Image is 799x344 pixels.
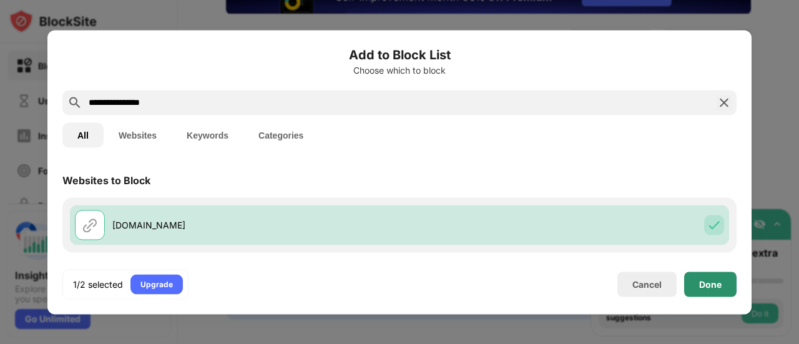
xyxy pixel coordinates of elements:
div: Cancel [632,279,662,290]
button: Websites [104,122,172,147]
button: All [62,122,104,147]
img: search-close [717,95,732,110]
button: Keywords [172,122,243,147]
img: search.svg [67,95,82,110]
div: 1/2 selected [73,278,123,290]
h6: Add to Block List [62,45,737,64]
img: url.svg [82,217,97,232]
div: Websites to Block [62,174,150,186]
div: Choose which to block [62,65,737,75]
div: [DOMAIN_NAME] [112,219,399,232]
button: Categories [243,122,318,147]
div: Upgrade [140,278,173,290]
div: Done [699,279,722,289]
